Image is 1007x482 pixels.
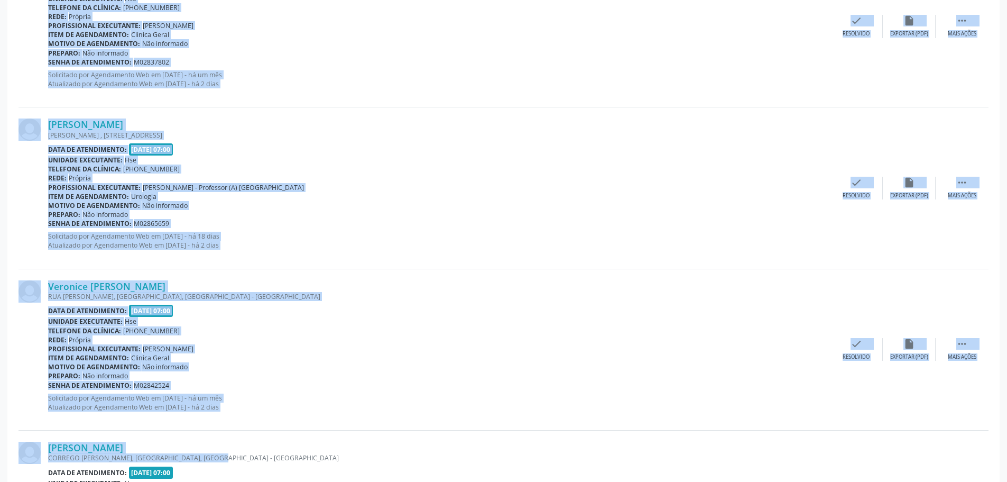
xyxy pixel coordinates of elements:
span: Própria [69,12,91,21]
div: RUA [PERSON_NAME], [GEOGRAPHIC_DATA], [GEOGRAPHIC_DATA] - [GEOGRAPHIC_DATA] [48,292,830,301]
b: Unidade executante: [48,317,123,326]
i:  [956,338,968,350]
b: Senha de atendimento: [48,58,132,67]
span: M02865659 [134,219,169,228]
b: Preparo: [48,371,80,380]
img: img [19,119,41,141]
b: Data de atendimento: [48,306,127,315]
b: Rede: [48,12,67,21]
span: [DATE] 07:00 [129,467,173,479]
a: [PERSON_NAME] [48,442,123,453]
span: [PHONE_NUMBER] [123,3,180,12]
span: [PERSON_NAME] - Professor (A) [GEOGRAPHIC_DATA] [143,183,304,192]
span: [PHONE_NUMBER] [123,326,180,335]
span: Clinica Geral [131,30,169,39]
b: Rede: [48,174,67,183]
span: [PHONE_NUMBER] [123,165,180,174]
span: Não informado [142,201,188,210]
b: Item de agendamento: [48,30,129,39]
div: [PERSON_NAME] , [STREET_ADDRESS] [48,131,830,140]
span: [DATE] 07:00 [129,143,173,156]
div: Resolvido [843,30,870,38]
span: Urologia [131,192,156,201]
i: insert_drive_file [903,177,915,188]
b: Unidade executante: [48,156,123,165]
div: Exportar (PDF) [890,30,928,38]
b: Profissional executante: [48,21,141,30]
p: Solicitado por Agendamento Web em [DATE] - há 18 dias Atualizado por Agendamento Web em [DATE] - ... [48,232,830,250]
span: Hse [125,156,136,165]
span: Não informado [142,39,188,48]
b: Rede: [48,335,67,344]
i: check [851,15,862,26]
img: img [19,280,41,303]
span: Não informado [82,210,128,219]
div: Resolvido [843,192,870,199]
b: Telefone da clínica: [48,326,121,335]
b: Telefone da clínica: [48,165,121,174]
b: Item de agendamento: [48,353,129,362]
a: Veronice [PERSON_NAME] [48,280,165,292]
img: img [19,442,41,464]
span: Não informado [82,371,128,380]
i:  [956,15,968,26]
i: insert_drive_file [903,15,915,26]
div: CORREGO [PERSON_NAME], [GEOGRAPHIC_DATA], [GEOGRAPHIC_DATA] - [GEOGRAPHIC_DATA] [48,453,830,462]
span: Hse [125,317,136,326]
span: Clinica Geral [131,353,169,362]
b: Preparo: [48,49,80,58]
div: Mais ações [948,30,976,38]
a: [PERSON_NAME] [48,119,123,130]
i: insert_drive_file [903,338,915,350]
span: M02842524 [134,381,169,390]
p: Solicitado por Agendamento Web em [DATE] - há um mês Atualizado por Agendamento Web em [DATE] - h... [48,394,830,412]
b: Preparo: [48,210,80,219]
span: Não informado [142,362,188,371]
b: Motivo de agendamento: [48,201,140,210]
i: check [851,338,862,350]
b: Profissional executante: [48,344,141,353]
b: Telefone da clínica: [48,3,121,12]
b: Motivo de agendamento: [48,39,140,48]
div: Resolvido [843,353,870,361]
b: Data de atendimento: [48,145,127,154]
p: Solicitado por Agendamento Web em [DATE] - há um mês Atualizado por Agendamento Web em [DATE] - h... [48,70,830,88]
span: Própria [69,174,91,183]
div: Mais ações [948,353,976,361]
b: Data de atendimento: [48,468,127,477]
span: [PERSON_NAME] [143,21,193,30]
span: M02837802 [134,58,169,67]
span: [PERSON_NAME] [143,344,193,353]
div: Exportar (PDF) [890,192,928,199]
span: Própria [69,335,91,344]
b: Senha de atendimento: [48,381,132,390]
i: check [851,177,862,188]
b: Item de agendamento: [48,192,129,201]
span: [DATE] 07:00 [129,305,173,317]
div: Exportar (PDF) [890,353,928,361]
div: Mais ações [948,192,976,199]
b: Motivo de agendamento: [48,362,140,371]
i:  [956,177,968,188]
b: Profissional executante: [48,183,141,192]
span: Não informado [82,49,128,58]
b: Senha de atendimento: [48,219,132,228]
